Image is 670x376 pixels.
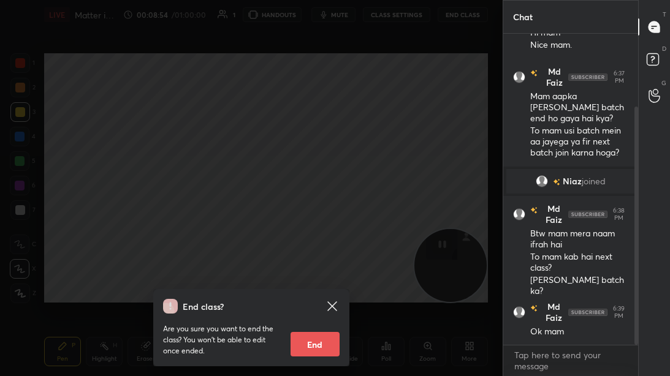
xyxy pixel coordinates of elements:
button: End [291,332,340,356]
div: 6:37 PM [610,70,628,85]
div: grid [503,34,638,345]
h4: End class? [183,300,224,313]
div: Btw mam mera naam ifrah hai [530,228,628,251]
img: no-rating-badge.077c3623.svg [553,179,560,186]
p: T [663,10,666,19]
img: default.png [513,208,525,220]
img: 4P8fHbbgJtejmAAAAAElFTkSuQmCC [568,73,607,81]
div: 6:39 PM [610,305,628,320]
div: Ok mam [530,326,628,338]
img: no-rating-badge.077c3623.svg [530,70,538,77]
img: 4P8fHbbgJtejmAAAAAElFTkSuQmCC [568,309,607,316]
div: Nice mam. [530,39,628,51]
p: D [662,44,666,53]
span: joined [582,176,606,186]
span: Niaz [563,176,582,186]
img: no-rating-badge.077c3623.svg [530,305,538,312]
div: To mam kab hai next class? [530,251,628,274]
p: Are you sure you want to end the class? You won’t be able to edit once ended. [163,323,281,356]
div: 6:38 PM [610,207,628,222]
img: default.png [536,175,548,187]
h6: Md Faiz [538,301,568,323]
img: no-rating-badge.077c3623.svg [530,207,538,214]
img: default.png [513,71,525,83]
p: G [661,78,666,88]
div: Mam aapka [PERSON_NAME] batch end ho gaya hai kya? [530,91,628,125]
h6: Md Faiz [538,66,568,88]
img: default.png [513,306,525,318]
img: 4P8fHbbgJtejmAAAAAElFTkSuQmCC [568,211,607,218]
p: Chat [503,1,542,33]
div: To mam usi batch mein aa jayega ya fir next batch join karna hoga? [530,125,628,159]
div: [PERSON_NAME] batch ka? [530,274,628,298]
h6: Md Faiz [538,203,568,225]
